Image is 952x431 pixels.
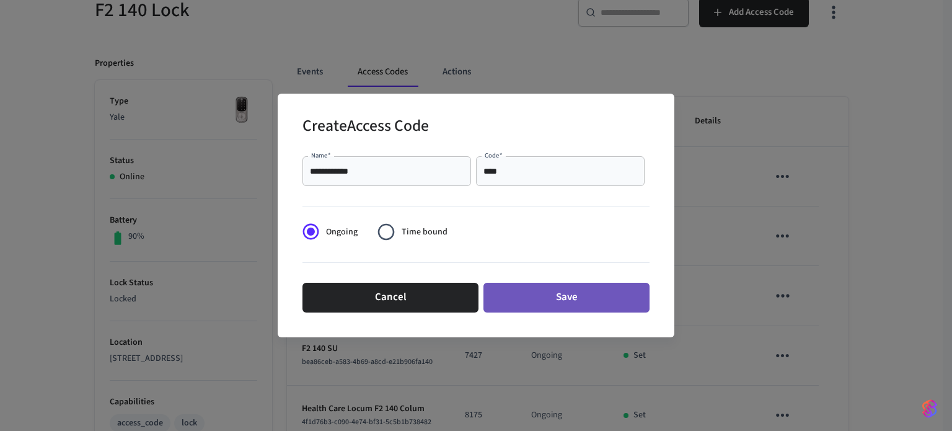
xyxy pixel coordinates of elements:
label: Code [485,151,503,160]
label: Name [311,151,331,160]
img: SeamLogoGradient.69752ec5.svg [922,399,937,419]
span: Ongoing [326,226,358,239]
button: Cancel [302,283,478,313]
span: Time bound [402,226,447,239]
button: Save [483,283,650,313]
h2: Create Access Code [302,109,429,146]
